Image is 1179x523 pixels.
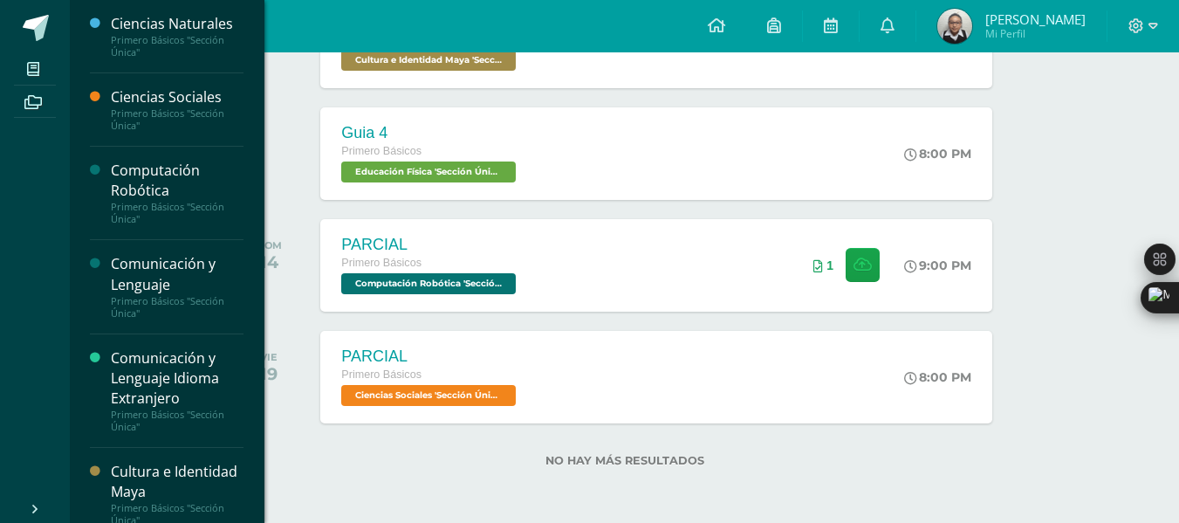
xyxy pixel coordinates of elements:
[341,50,516,71] span: Cultura e Identidad Maya 'Sección Única'
[826,258,833,272] span: 1
[904,258,971,273] div: 9:00 PM
[341,273,516,294] span: Computación Robótica 'Sección Única'
[341,124,520,142] div: Guia 4
[111,14,243,34] div: Ciencias Naturales
[260,363,278,384] div: 19
[230,454,1019,467] label: No hay más resultados
[111,161,243,201] div: Computación Robótica
[111,107,243,132] div: Primero Básicos "Sección Única"
[937,9,972,44] img: d155ee57f74522c7e748519f524156f7.png
[260,351,278,363] div: VIE
[341,162,516,182] span: Educación Física 'Sección Única'
[111,161,243,225] a: Computación RobóticaPrimero Básicos "Sección Única"
[111,462,243,502] div: Cultura e Identidad Maya
[257,251,282,272] div: 14
[341,385,516,406] span: Ciencias Sociales 'Sección Única'
[985,10,1086,28] span: [PERSON_NAME]
[813,258,833,272] div: Archivos entregados
[904,369,971,385] div: 8:00 PM
[111,409,243,433] div: Primero Básicos "Sección Única"
[341,368,422,381] span: Primero Básicos
[341,236,520,254] div: PARCIAL
[111,87,243,107] div: Ciencias Sociales
[111,295,243,320] div: Primero Básicos "Sección Única"
[111,201,243,225] div: Primero Básicos "Sección Única"
[341,348,520,366] div: PARCIAL
[111,34,243,58] div: Primero Básicos "Sección Única"
[985,26,1086,41] span: Mi Perfil
[257,239,282,251] div: DOM
[904,146,971,162] div: 8:00 PM
[341,257,422,269] span: Primero Básicos
[341,145,422,157] span: Primero Básicos
[111,254,243,319] a: Comunicación y LenguajePrimero Básicos "Sección Única"
[111,87,243,132] a: Ciencias SocialesPrimero Básicos "Sección Única"
[111,254,243,294] div: Comunicación y Lenguaje
[111,14,243,58] a: Ciencias NaturalesPrimero Básicos "Sección Única"
[111,348,243,409] div: Comunicación y Lenguaje Idioma Extranjero
[111,348,243,433] a: Comunicación y Lenguaje Idioma ExtranjeroPrimero Básicos "Sección Única"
